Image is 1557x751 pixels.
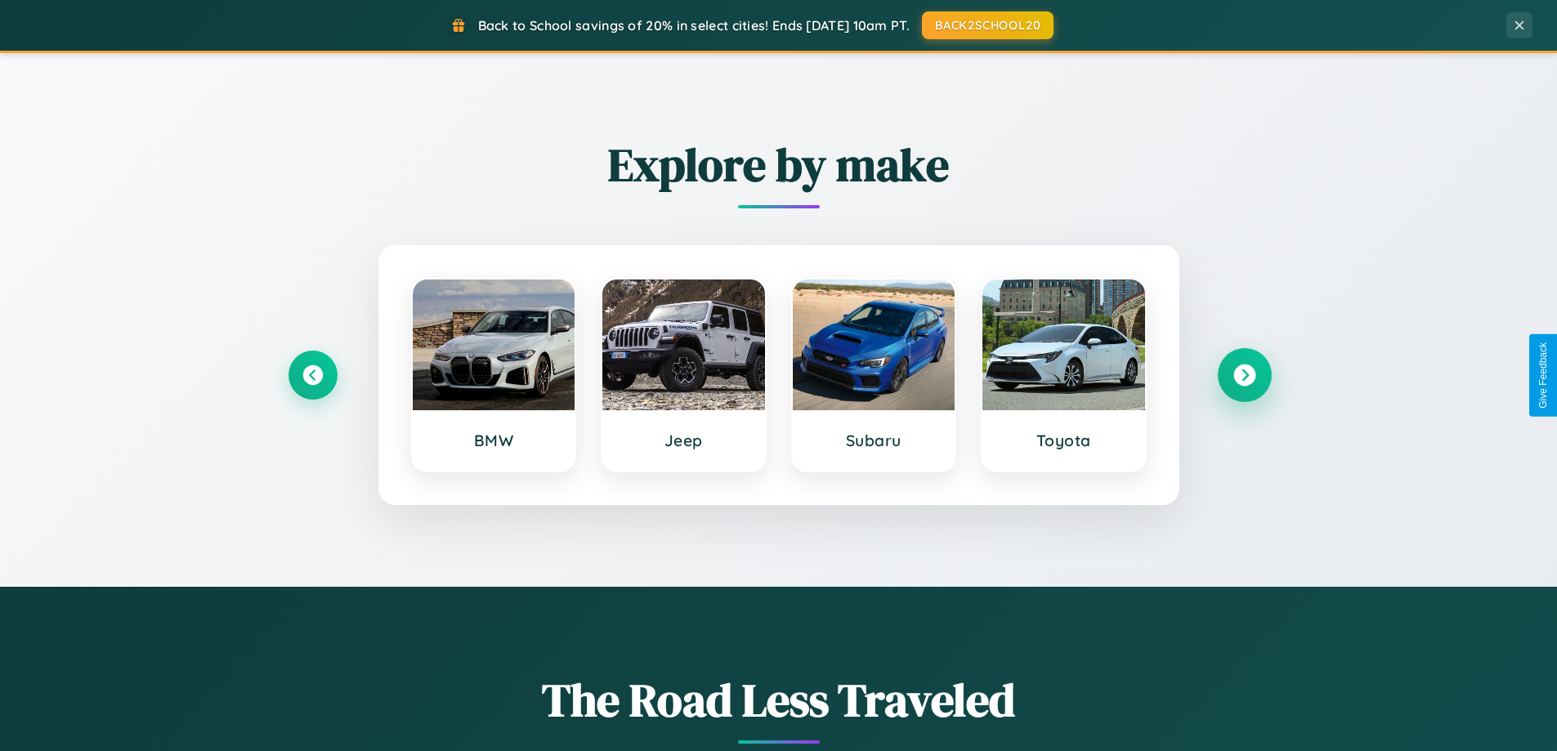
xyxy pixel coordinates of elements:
[429,431,559,450] h3: BMW
[922,11,1054,39] button: BACK2SCHOOL20
[1537,342,1549,409] div: Give Feedback
[619,431,749,450] h3: Jeep
[478,17,910,34] span: Back to School savings of 20% in select cities! Ends [DATE] 10am PT.
[289,668,1269,731] h1: The Road Less Traveled
[999,431,1129,450] h3: Toyota
[809,431,939,450] h3: Subaru
[289,133,1269,196] h2: Explore by make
